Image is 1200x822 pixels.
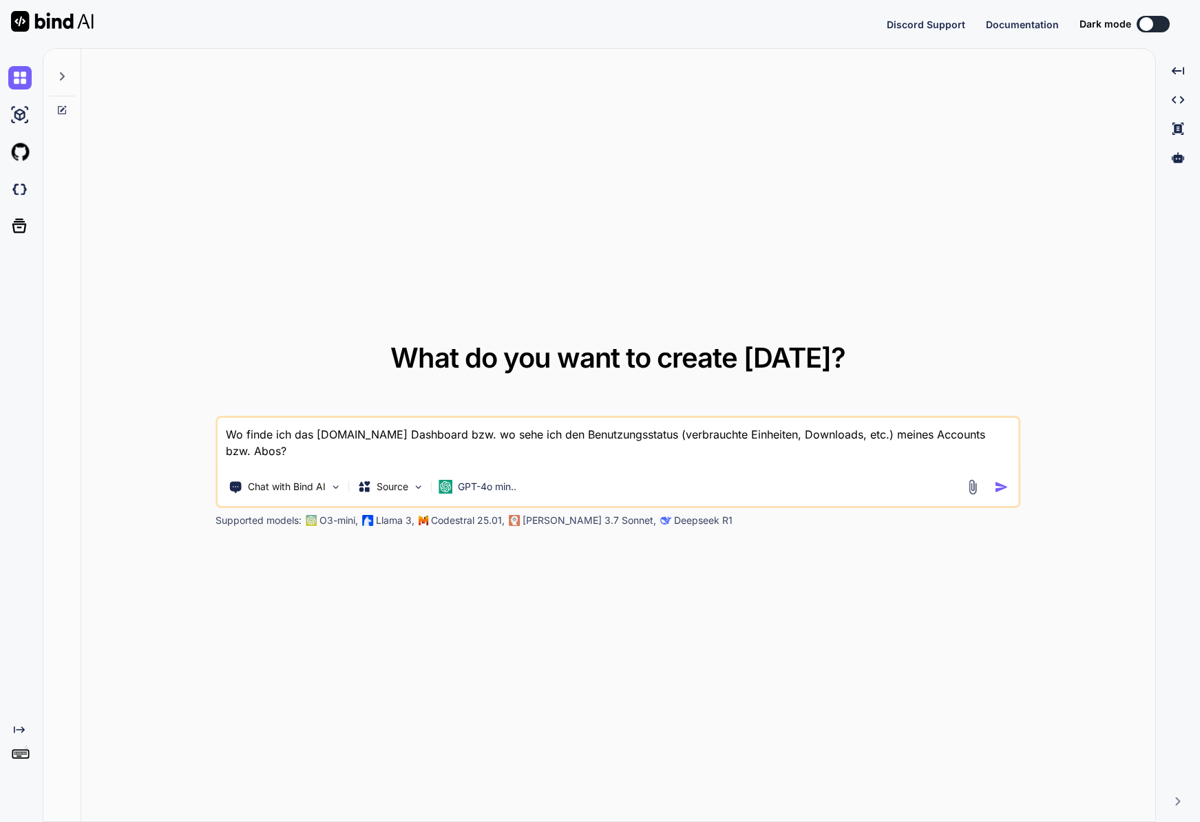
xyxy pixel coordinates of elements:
[377,480,408,494] p: Source
[362,515,373,526] img: Llama2
[319,514,358,527] p: O3-mini,
[431,514,505,527] p: Codestral 25.01,
[965,479,981,495] img: attachment
[674,514,733,527] p: Deepseek R1
[509,515,520,526] img: claude
[660,515,671,526] img: claude
[8,140,32,164] img: githubLight
[995,480,1009,494] img: icon
[11,11,94,32] img: Bind AI
[218,418,1019,469] textarea: Wo finde ich das [DOMAIN_NAME] Dashboard bzw. wo sehe ich den Benutzungsstatus (verbrauchte Einhe...
[8,178,32,201] img: darkCloudIdeIcon
[8,66,32,89] img: chat
[330,481,341,493] img: Pick Tools
[887,19,965,30] span: Discord Support
[8,103,32,127] img: ai-studio
[248,480,326,494] p: Chat with Bind AI
[523,514,656,527] p: [PERSON_NAME] 3.7 Sonnet,
[439,480,452,494] img: GPT-4o mini
[458,480,516,494] p: GPT-4o min..
[215,514,302,527] p: Supported models:
[986,19,1059,30] span: Documentation
[390,341,845,375] span: What do you want to create [DATE]?
[1080,17,1131,31] span: Dark mode
[887,17,965,32] button: Discord Support
[306,515,317,526] img: GPT-4
[412,481,424,493] img: Pick Models
[419,516,428,525] img: Mistral-AI
[986,17,1059,32] button: Documentation
[376,514,414,527] p: Llama 3,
